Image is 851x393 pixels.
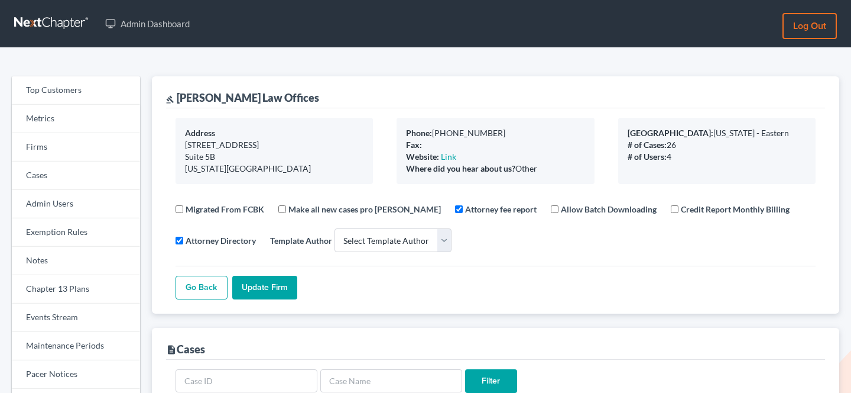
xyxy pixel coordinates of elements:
[628,152,667,162] b: # of Users:
[166,91,319,105] div: [PERSON_NAME] Law Offices
[12,304,140,332] a: Events Stream
[12,332,140,360] a: Maintenance Periods
[628,151,806,163] div: 4
[185,139,363,151] div: [STREET_ADDRESS]
[12,133,140,162] a: Firms
[185,128,215,138] b: Address
[465,369,517,393] input: Filter
[99,13,196,34] a: Admin Dashboard
[185,163,363,175] div: [US_STATE][GEOGRAPHIC_DATA]
[270,234,332,247] label: Template Author
[288,203,441,215] label: Make all new cases pro [PERSON_NAME]
[12,76,140,105] a: Top Customers
[185,151,363,163] div: Suite 5B
[628,128,713,138] b: [GEOGRAPHIC_DATA]:
[12,105,140,133] a: Metrics
[465,203,537,215] label: Attorney fee report
[406,140,422,150] b: Fax:
[12,275,140,304] a: Chapter 13 Plans
[406,128,432,138] b: Phone:
[176,276,228,299] a: Go Back
[561,203,657,215] label: Allow Batch Downloading
[186,234,256,247] label: Attorney Directory
[12,360,140,389] a: Pacer Notices
[320,369,462,393] input: Case Name
[406,152,439,162] b: Website:
[166,342,205,356] div: Cases
[12,218,140,247] a: Exemption Rules
[782,13,837,39] a: Log out
[232,276,297,299] input: Update Firm
[628,127,806,139] div: [US_STATE] - Eastern
[441,152,456,162] a: Link
[628,139,806,151] div: 26
[12,247,140,275] a: Notes
[166,95,174,104] i: gavel
[12,190,140,218] a: Admin Users
[406,127,584,139] div: [PHONE_NUMBER]
[406,163,515,173] b: Where did you hear about us?
[12,162,140,190] a: Cases
[406,163,584,175] div: Other
[628,140,667,150] b: # of Cases:
[176,369,317,393] input: Case ID
[186,203,264,215] label: Migrated From FCBK
[166,344,177,355] i: description
[681,203,790,215] label: Credit Report Monthly Billing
